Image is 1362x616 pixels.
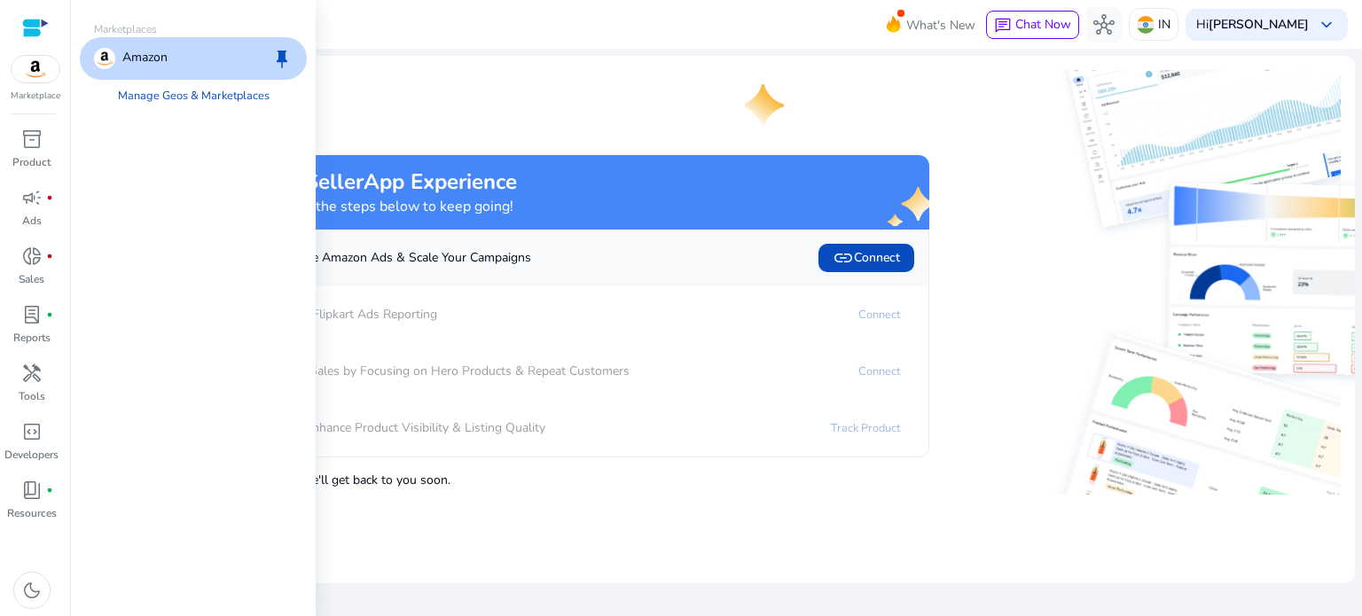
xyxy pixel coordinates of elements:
span: handyman [21,363,43,384]
p: , and we'll get back to you soon. [135,464,929,489]
span: link [833,247,854,269]
a: Track Product [817,414,914,442]
a: Connect [844,357,914,386]
span: dark_mode [21,580,43,601]
p: Marketplace [11,90,60,103]
span: fiber_manual_record [46,194,53,201]
p: Amazon [122,48,168,69]
h2: Maximize your SellerApp Experience [156,169,517,195]
button: linkConnect [818,244,914,272]
a: Connect [844,300,914,329]
img: one-star.svg [745,84,787,127]
img: in.svg [1137,16,1155,34]
p: Reports [13,330,51,346]
span: code_blocks [21,421,43,442]
span: fiber_manual_record [46,487,53,494]
p: Developers [4,447,59,463]
span: book_4 [21,480,43,501]
p: Enhance Product Visibility & Listing Quality [182,418,545,437]
img: amazon.svg [94,48,115,69]
span: fiber_manual_record [46,311,53,318]
span: lab_profile [21,304,43,325]
h4: Almost there! Complete the steps below to keep going! [156,199,517,215]
p: Tools [19,388,45,404]
span: hub [1093,14,1115,35]
span: Connect [833,247,900,269]
p: Boost Sales by Focusing on Hero Products & Repeat Customers [182,362,630,380]
span: keep [271,48,293,69]
p: Resources [7,505,57,521]
p: Product [12,154,51,170]
p: Ads [22,213,42,229]
p: IN [1158,9,1170,40]
p: Sales [19,271,44,287]
span: keyboard_arrow_down [1316,14,1337,35]
span: fiber_manual_record [46,253,53,260]
button: chatChat Now [986,11,1079,39]
span: campaign [21,187,43,208]
p: Marketplaces [80,21,307,37]
b: [PERSON_NAME] [1209,16,1309,33]
span: inventory_2 [21,129,43,150]
p: Automate Amazon Ads & Scale Your Campaigns [182,248,531,267]
button: hub [1086,7,1122,43]
p: Hi [1196,19,1309,31]
img: amazon.svg [12,56,59,82]
a: Manage Geos & Marketplaces [104,80,284,112]
span: What's New [906,10,975,41]
span: Chat Now [1015,16,1071,33]
span: chat [994,17,1012,35]
span: donut_small [21,246,43,267]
